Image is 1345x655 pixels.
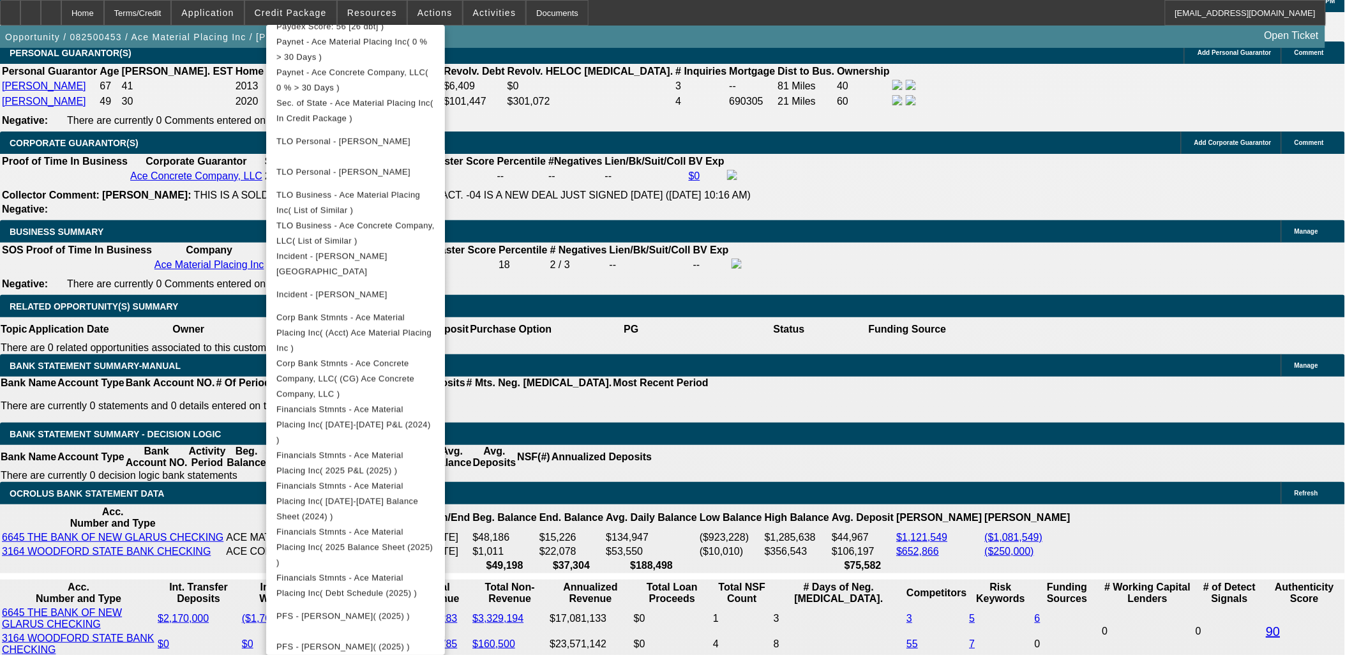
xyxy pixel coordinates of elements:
[266,570,445,601] button: Financials Stmnts - Ace Material Placing Inc( Debt Schedule (2025) )
[276,450,403,475] span: Financials Stmnts - Ace Material Placing Inc( 2025 P&L (2025) )
[276,136,410,146] span: TLO Personal - [PERSON_NAME]
[276,312,432,352] span: Corp Bank Stmnts - Ace Material Placing Inc( (Acct) Ace Material Placing Inc )
[276,289,387,299] span: Incident - [PERSON_NAME]
[266,601,445,631] button: PFS - Lange, Jonathon( (2025) )
[266,279,445,310] button: Incident - Schimpf, Frank
[266,402,445,448] button: Financials Stmnts - Ace Material Placing Inc( 2022-2024 P&L (2024) )
[266,524,445,570] button: Financials Stmnts - Ace Material Placing Inc( 2025 Balance Sheet (2025) )
[266,187,445,218] button: TLO Business - Ace Material Placing Inc( List of Similar )
[266,448,445,478] button: Financials Stmnts - Ace Material Placing Inc( 2025 P&L (2025) )
[266,95,445,126] button: Sec. of State - Ace Material Placing Inc( In Credit Package )
[266,34,445,64] button: Paynet - Ace Material Placing Inc( 0 % > 30 Days )
[276,611,410,621] span: PFS - [PERSON_NAME]( (2025) )
[266,478,445,524] button: Financials Stmnts - Ace Material Placing Inc( 2022-2024 Balance Sheet (2024) )
[266,156,445,187] button: TLO Personal - Schimpf, Frank
[266,310,445,356] button: Corp Bank Stmnts - Ace Material Placing Inc( (Acct) Ace Material Placing Inc )
[276,358,414,398] span: Corp Bank Stmnts - Ace Concrete Company, LLC( (CG) Ace Concrete Company, LLC )
[276,190,420,215] span: TLO Business - Ace Material Placing Inc( List of Similar )
[266,126,445,156] button: TLO Personal - Lange, Jonathon
[276,220,435,245] span: TLO Business - Ace Concrete Company, LLC( List of Similar )
[276,167,410,176] span: TLO Personal - [PERSON_NAME]
[266,64,445,95] button: Paynet - Ace Concrete Company, LLC( 0 % > 30 Days )
[276,404,431,444] span: Financials Stmnts - Ace Material Placing Inc( [DATE]-[DATE] P&L (2024) )
[276,36,428,61] span: Paynet - Ace Material Placing Inc( 0 % > 30 Days )
[276,6,419,31] span: DNB - Ace Concrete Company, LLC( Paydex Score: 56 [26 dbt] )
[276,481,418,521] span: Financials Stmnts - Ace Material Placing Inc( [DATE]-[DATE] Balance Sheet (2024) )
[276,98,433,123] span: Sec. of State - Ace Material Placing Inc( In Credit Package )
[266,218,445,248] button: TLO Business - Ace Concrete Company, LLC( List of Similar )
[276,67,428,92] span: Paynet - Ace Concrete Company, LLC( 0 % > 30 Days )
[266,356,445,402] button: Corp Bank Stmnts - Ace Concrete Company, LLC( (CG) Ace Concrete Company, LLC )
[276,527,433,567] span: Financials Stmnts - Ace Material Placing Inc( 2025 Balance Sheet (2025) )
[276,251,387,276] span: Incident - [PERSON_NAME][GEOGRAPHIC_DATA]
[266,248,445,279] button: Incident - Lange, Jonathon
[276,642,410,651] span: PFS - [PERSON_NAME]( (2025) )
[276,573,417,598] span: Financials Stmnts - Ace Material Placing Inc( Debt Schedule (2025) )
